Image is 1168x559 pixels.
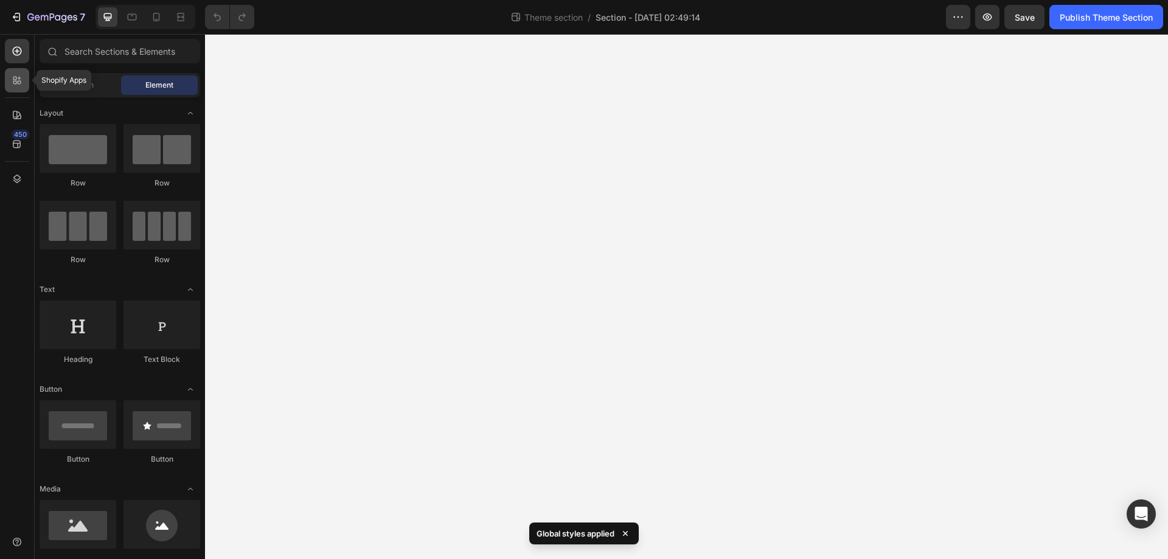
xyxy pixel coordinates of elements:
div: Row [40,178,116,189]
button: 7 [5,5,91,29]
p: Global styles applied [537,527,614,540]
input: Search Sections & Elements [40,39,200,63]
div: Button [40,454,116,465]
span: Save [1015,12,1035,23]
span: / [588,11,591,24]
span: Section - [DATE] 02:49:14 [596,11,700,24]
div: Open Intercom Messenger [1127,499,1156,529]
div: Row [123,254,200,265]
div: Undo/Redo [205,5,254,29]
span: Layout [40,108,63,119]
button: Publish Theme Section [1049,5,1163,29]
span: Toggle open [181,380,200,399]
div: Row [123,178,200,189]
button: Save [1004,5,1045,29]
p: 7 [80,10,85,24]
div: Row [40,254,116,265]
iframe: Design area [205,34,1168,559]
span: Toggle open [181,479,200,499]
span: Text [40,284,55,295]
div: Button [123,454,200,465]
span: Theme section [522,11,585,24]
span: Element [145,80,173,91]
div: Text Block [123,354,200,365]
div: Heading [40,354,116,365]
span: Button [40,384,62,395]
span: Toggle open [181,280,200,299]
div: 450 [12,130,29,139]
div: Publish Theme Section [1060,11,1153,24]
span: Toggle open [181,103,200,123]
span: Media [40,484,61,495]
span: Section [68,80,94,91]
